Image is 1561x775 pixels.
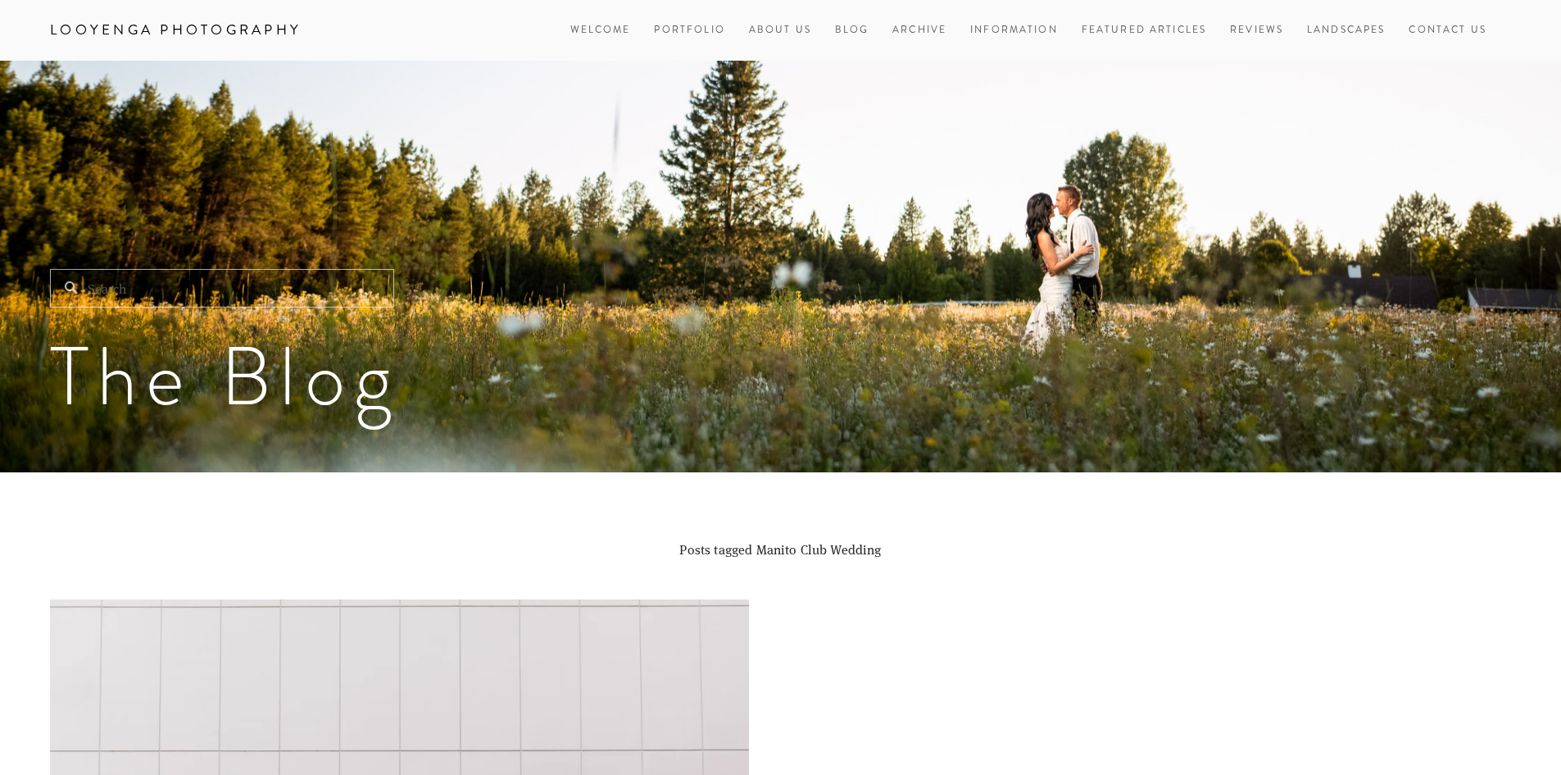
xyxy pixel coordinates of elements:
a: Contact Us [1409,19,1486,41]
a: Looyenga Photography [38,16,314,44]
a: About Us [749,19,811,41]
a: Featured Articles [1082,19,1207,41]
a: Portfolio [654,23,724,37]
a: Reviews [1230,19,1283,41]
input: Search [50,269,394,308]
a: Blog [835,19,869,41]
a: Landscapes [1307,19,1386,41]
a: Welcome [570,19,631,41]
a: Archive [892,19,946,41]
h1: The Blog [50,335,1511,417]
header: Posts tagged Manito Club Wedding [50,538,1511,599]
a: Information [970,23,1058,37]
